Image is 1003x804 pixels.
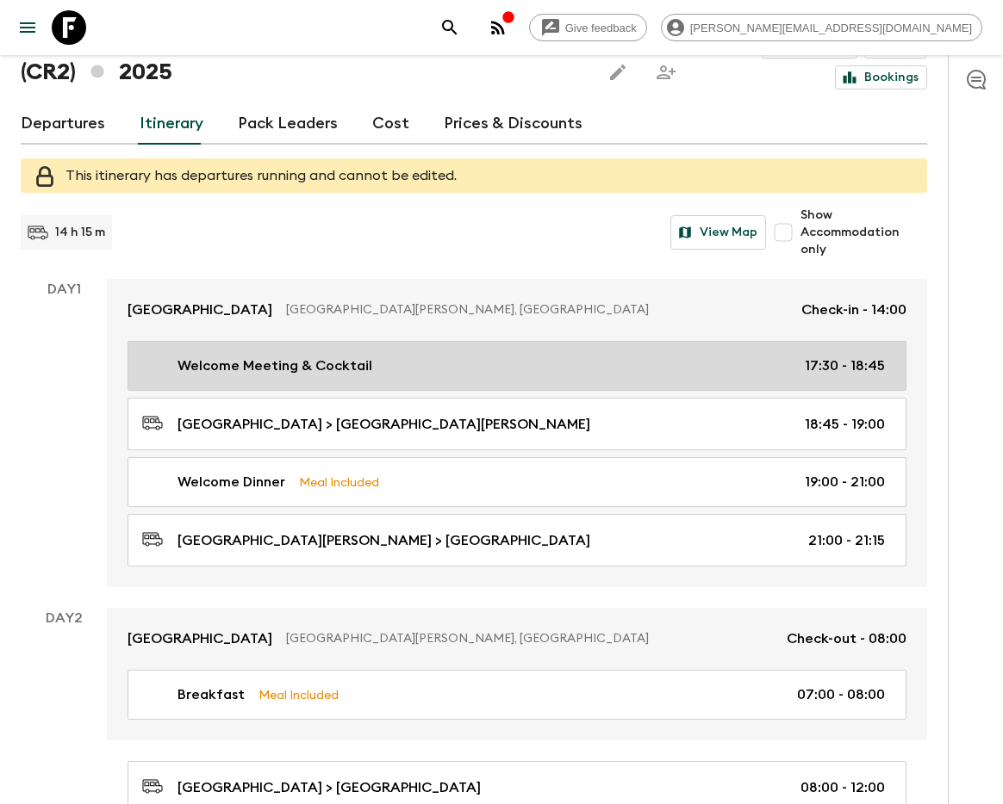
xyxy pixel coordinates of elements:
p: [GEOGRAPHIC_DATA][PERSON_NAME], [GEOGRAPHIC_DATA] [286,301,788,319]
a: Pack Leaders [238,103,338,145]
a: [GEOGRAPHIC_DATA][GEOGRAPHIC_DATA][PERSON_NAME], [GEOGRAPHIC_DATA]Check-in - 14:00 [107,279,927,341]
a: Itinerary [140,103,203,145]
a: Give feedback [529,14,647,41]
div: [PERSON_NAME][EMAIL_ADDRESS][DOMAIN_NAME] [661,14,982,41]
a: Bookings [835,65,927,90]
a: [GEOGRAPHIC_DATA] > [GEOGRAPHIC_DATA][PERSON_NAME]18:45 - 19:00 [128,398,906,450]
p: [GEOGRAPHIC_DATA][PERSON_NAME] > [GEOGRAPHIC_DATA] [178,530,590,551]
span: Give feedback [556,22,646,34]
p: [GEOGRAPHIC_DATA] [128,300,272,320]
p: Meal Included [299,473,379,492]
p: Check-in - 14:00 [801,300,906,320]
a: Cost [372,103,409,145]
p: Welcome Meeting & Cocktail [178,356,372,376]
p: 19:00 - 21:00 [805,472,885,492]
p: [GEOGRAPHIC_DATA] > [GEOGRAPHIC_DATA][PERSON_NAME] [178,414,590,435]
p: Breakfast [178,684,245,705]
a: BreakfastMeal Included07:00 - 08:00 [128,670,906,720]
p: Day 2 [21,608,107,628]
p: 18:45 - 19:00 [805,414,885,435]
a: Welcome DinnerMeal Included19:00 - 21:00 [128,457,906,507]
span: Show Accommodation only [801,207,927,258]
p: Welcome Dinner [178,472,285,492]
p: 21:00 - 21:15 [808,530,885,551]
p: 17:30 - 18:45 [805,356,885,376]
p: Day 1 [21,279,107,300]
button: View Map [670,215,766,250]
span: [PERSON_NAME][EMAIL_ADDRESS][DOMAIN_NAME] [681,22,981,34]
a: [GEOGRAPHIC_DATA][PERSON_NAME] > [GEOGRAPHIC_DATA]21:00 - 21:15 [128,514,906,566]
p: [GEOGRAPHIC_DATA][PERSON_NAME], [GEOGRAPHIC_DATA] [286,630,773,647]
p: [GEOGRAPHIC_DATA] > [GEOGRAPHIC_DATA] [178,777,481,798]
p: [GEOGRAPHIC_DATA] [128,628,272,649]
p: Check-out - 08:00 [787,628,906,649]
span: This itinerary has departures running and cannot be edited. [65,169,457,182]
h1: [GEOGRAPHIC_DATA]: Wildlife & Beach Beauty (CR2) 2025 [21,21,587,90]
button: search adventures [433,10,467,45]
p: Meal Included [259,685,339,704]
button: menu [10,10,45,45]
p: 08:00 - 12:00 [801,777,885,798]
a: [GEOGRAPHIC_DATA][GEOGRAPHIC_DATA][PERSON_NAME], [GEOGRAPHIC_DATA]Check-out - 08:00 [107,608,927,670]
span: Share this itinerary [649,55,683,90]
p: 07:00 - 08:00 [797,684,885,705]
a: Prices & Discounts [444,103,582,145]
a: Departures [21,103,105,145]
p: 14 h 15 m [55,224,105,241]
button: Edit this itinerary [601,55,635,90]
a: Welcome Meeting & Cocktail17:30 - 18:45 [128,341,906,391]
